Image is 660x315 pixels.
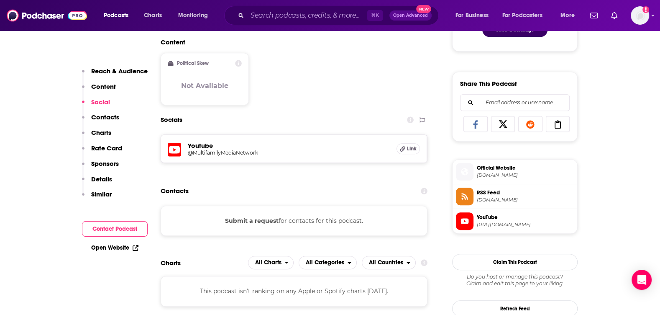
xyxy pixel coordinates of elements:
p: Content [91,83,116,90]
button: open menu [555,9,585,22]
span: For Business [455,10,489,21]
p: Rate Card [91,144,122,152]
span: New [416,5,431,13]
h2: Platforms [248,256,294,269]
button: Content [82,83,116,98]
button: Similar [82,190,112,206]
h2: Charts [161,259,181,267]
button: Sponsors [82,160,119,175]
p: Sponsors [91,160,119,168]
p: Contacts [91,113,119,121]
div: Search podcasts, credits, & more... [232,6,447,25]
button: open menu [497,9,555,22]
h5: Youtube [188,142,390,150]
a: Open Website [91,244,138,251]
button: open menu [450,9,499,22]
span: More [560,10,575,21]
span: Charts [144,10,162,21]
button: Submit a request [225,216,279,225]
h2: Contacts [161,183,189,199]
a: Official Website[DOMAIN_NAME] [456,163,574,181]
span: podcasters.spotify.com [477,172,574,178]
a: Copy Link [546,116,570,132]
button: open menu [98,9,139,22]
h5: @MultifamilyMediaNetwork [188,150,322,156]
div: Open Intercom Messenger [632,270,652,290]
button: open menu [248,256,294,269]
p: Reach & Audience [91,67,148,75]
input: Search podcasts, credits, & more... [247,9,367,22]
div: Search followers [460,94,570,111]
a: Charts [138,9,167,22]
span: ⌘ K [367,10,383,21]
button: Rate Card [82,144,122,160]
span: Open Advanced [393,13,428,18]
h2: Content [161,38,421,46]
button: Claim This Podcast [452,254,578,270]
h3: Not Available [181,82,228,90]
span: Link [407,145,416,152]
span: Do you host or manage this podcast? [452,274,578,280]
a: Show notifications dropdown [587,8,601,23]
span: Monitoring [178,10,208,21]
a: Share on Facebook [463,116,488,132]
h3: Share This Podcast [460,80,517,88]
div: Claim and edit this page to your liking. [452,274,578,287]
a: RSS Feed[DOMAIN_NAME] [456,188,574,205]
button: Details [82,175,112,191]
span: All Categories [306,260,344,266]
button: Reach & Audience [82,67,148,83]
span: RSS Feed [477,189,574,196]
div: for contacts for this podcast. [161,206,427,236]
span: YouTube [477,214,574,221]
span: https://www.youtube.com/@MultifamilyMediaNetwork [477,222,574,228]
span: For Podcasters [502,10,542,21]
p: Charts [91,129,111,137]
button: open menu [362,256,416,269]
a: Show notifications dropdown [608,8,621,23]
span: Podcasts [104,10,128,21]
input: Email address or username... [467,95,563,111]
p: Similar [91,190,112,198]
a: YouTube[URL][DOMAIN_NAME] [456,212,574,230]
span: All Charts [255,260,281,266]
span: All Countries [369,260,403,266]
button: Contacts [82,113,119,129]
button: open menu [172,9,219,22]
button: open menu [299,256,357,269]
span: anchor.fm [477,197,574,203]
a: Share on X/Twitter [491,116,515,132]
h2: Political Skew [177,60,209,66]
svg: Add a profile image [642,6,649,13]
img: User Profile [631,6,649,25]
a: @MultifamilyMediaNetwork [188,150,390,156]
button: Social [82,98,110,114]
a: Link [397,143,420,154]
span: Official Website [477,164,574,172]
p: Social [91,98,110,106]
span: Logged in as TeemsPR [631,6,649,25]
button: Open AdvancedNew [389,10,432,21]
button: Show profile menu [631,6,649,25]
img: Podchaser - Follow, Share and Rate Podcasts [7,8,87,23]
button: Charts [82,129,111,144]
a: Share on Reddit [518,116,542,132]
h2: Countries [362,256,416,269]
p: Details [91,175,112,183]
h2: Categories [299,256,357,269]
div: This podcast isn't ranking on any Apple or Spotify charts [DATE]. [161,276,427,306]
h2: Socials [161,112,182,128]
button: Contact Podcast [82,221,148,237]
